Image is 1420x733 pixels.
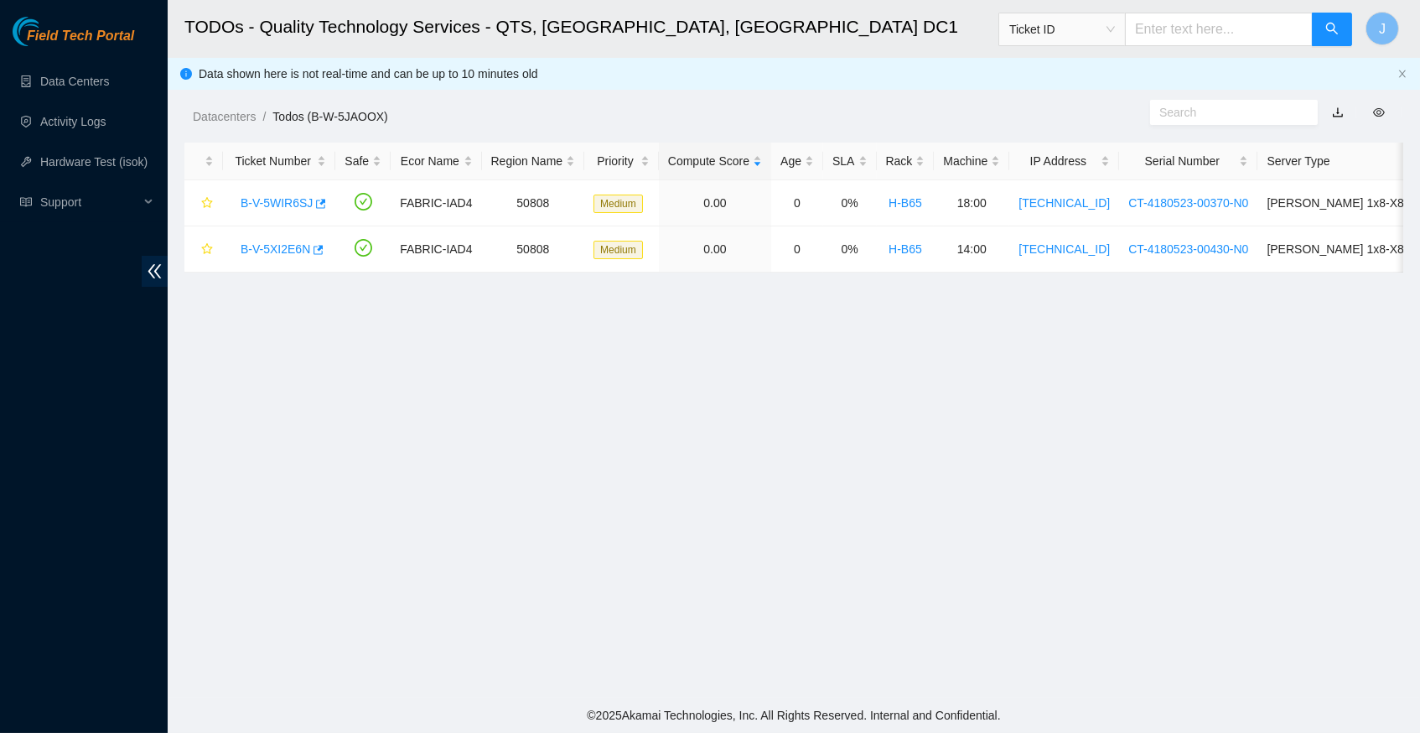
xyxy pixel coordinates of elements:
[1018,242,1110,256] a: [TECHNICAL_ID]
[934,226,1009,273] td: 14:00
[194,236,214,263] button: star
[20,196,32,208] span: read
[659,180,771,226] td: 0.00
[1397,69,1407,80] button: close
[1332,106,1344,119] a: download
[168,698,1420,733] footer: © 2025 Akamai Technologies, Inc. All Rights Reserved. Internal and Confidential.
[1366,12,1399,45] button: J
[262,110,266,123] span: /
[889,242,922,256] a: H-B65
[482,226,585,273] td: 50808
[1125,13,1313,46] input: Enter text here...
[1128,196,1248,210] a: CT-4180523-00370-N0
[194,190,214,216] button: star
[193,110,256,123] a: Datacenters
[1159,103,1295,122] input: Search
[27,29,134,44] span: Field Tech Portal
[13,30,134,52] a: Akamai TechnologiesField Tech Portal
[1128,242,1248,256] a: CT-4180523-00430-N0
[771,226,823,273] td: 0
[40,75,109,88] a: Data Centers
[142,256,168,287] span: double-left
[40,155,148,169] a: Hardware Test (isok)
[272,110,387,123] a: Todos (B-W-5JAOOX)
[823,180,876,226] td: 0%
[823,226,876,273] td: 0%
[1312,13,1352,46] button: search
[1009,17,1115,42] span: Ticket ID
[40,115,106,128] a: Activity Logs
[391,180,481,226] td: FABRIC-IAD4
[355,239,372,257] span: check-circle
[771,180,823,226] td: 0
[1319,99,1356,126] button: download
[934,180,1009,226] td: 18:00
[40,185,139,219] span: Support
[1397,69,1407,79] span: close
[241,242,310,256] a: B-V-5XI2E6N
[391,226,481,273] td: FABRIC-IAD4
[593,241,643,259] span: Medium
[1018,196,1110,210] a: [TECHNICAL_ID]
[355,193,372,211] span: check-circle
[1325,22,1339,38] span: search
[13,17,85,46] img: Akamai Technologies
[201,197,213,211] span: star
[1373,107,1385,118] span: eye
[593,195,643,213] span: Medium
[659,226,771,273] td: 0.00
[889,196,922,210] a: H-B65
[241,196,313,210] a: B-V-5WIR6SJ
[201,243,213,257] span: star
[1379,18,1386,39] span: J
[482,180,585,226] td: 50808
